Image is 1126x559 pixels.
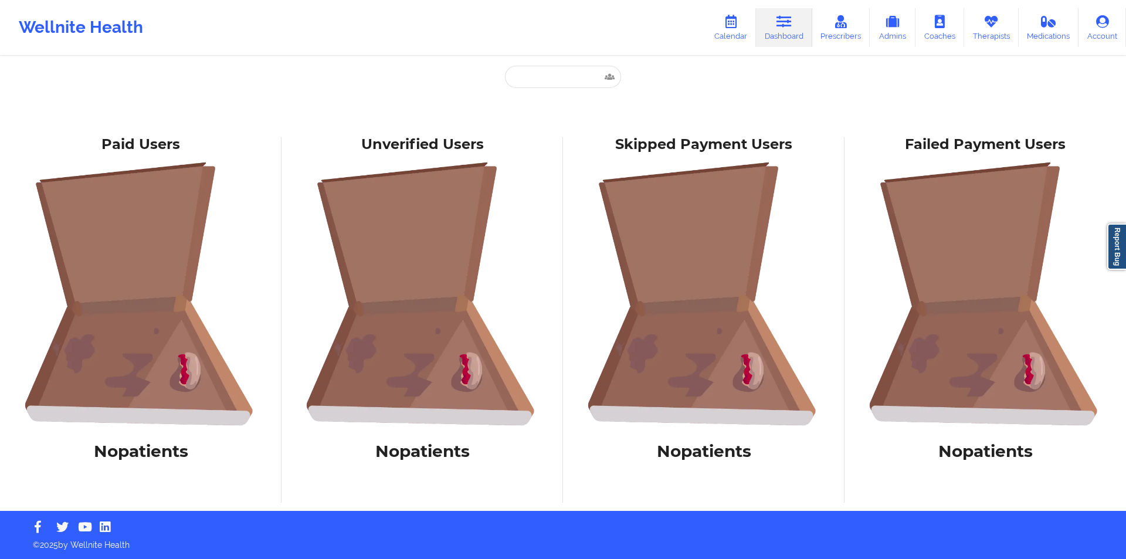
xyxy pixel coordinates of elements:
[8,161,273,426] img: foRBiVDZMKwAAAAASUVORK5CYII=
[853,441,1118,462] h1: No patients
[290,161,555,426] img: foRBiVDZMKwAAAAASUVORK5CYII=
[853,135,1118,154] div: Failed Payment Users
[571,161,836,426] img: foRBiVDZMKwAAAAASUVORK5CYII=
[290,135,555,154] div: Unverified Users
[812,8,870,47] a: Prescribers
[571,441,836,462] h1: No patients
[870,8,915,47] a: Admins
[1078,8,1126,47] a: Account
[915,8,964,47] a: Coaches
[8,441,273,462] h1: No patients
[1107,223,1126,270] a: Report Bug
[25,531,1101,551] p: © 2025 by Wellnite Health
[1019,8,1079,47] a: Medications
[8,135,273,154] div: Paid Users
[290,441,555,462] h1: No patients
[571,135,836,154] div: Skipped Payment Users
[756,8,812,47] a: Dashboard
[853,161,1118,426] img: foRBiVDZMKwAAAAASUVORK5CYII=
[964,8,1019,47] a: Therapists
[706,8,756,47] a: Calendar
